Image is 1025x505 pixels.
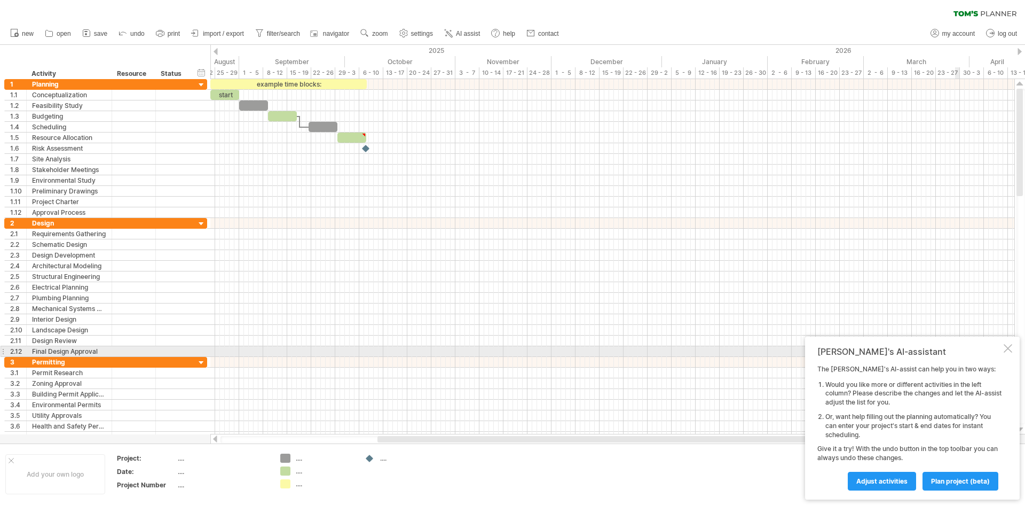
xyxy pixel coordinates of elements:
div: Project: [117,454,176,463]
div: 22 - 26 [311,67,335,79]
div: Project Number [117,480,176,490]
a: my account [928,27,978,41]
div: Design Review [32,336,106,346]
div: Fire Department Approval [32,432,106,442]
div: 3.2 [10,378,26,389]
a: new [7,27,37,41]
div: 10 - 14 [479,67,503,79]
div: Planning [32,79,106,89]
a: settings [397,27,436,41]
div: 1.9 [10,175,26,185]
div: Stakeholder Meetings [32,165,106,175]
div: 12 - 16 [696,67,720,79]
div: Landscape Design [32,325,106,335]
div: 15 - 19 [287,67,311,79]
div: .... [380,454,438,463]
div: 2.8 [10,304,26,314]
a: zoom [358,27,391,41]
div: 1.4 [10,122,26,132]
div: 2.3 [10,250,26,260]
div: 2.10 [10,325,26,335]
span: import / export [203,30,244,37]
div: .... [178,480,267,490]
div: Design [32,218,106,228]
div: 1.6 [10,143,26,153]
div: 1.11 [10,197,26,207]
div: .... [296,479,354,488]
div: September 2025 [239,56,345,67]
a: filter/search [253,27,303,41]
div: 1.5 [10,133,26,143]
div: 3.1 [10,368,26,378]
span: settings [411,30,433,37]
a: plan project (beta) [922,472,998,491]
div: 3 [10,357,26,367]
div: Project Charter [32,197,106,207]
a: navigator [309,27,352,41]
div: 2.2 [10,239,26,250]
li: Or, want help filling out the planning automatically? You can enter your project's start & end da... [825,413,1002,439]
div: Requirements Gathering [32,229,106,239]
div: 2 [10,218,26,228]
div: 29 - 2 [648,67,672,79]
div: 27 - 31 [431,67,455,79]
div: January 2026 [662,56,768,67]
div: 2 - 6 [768,67,792,79]
div: Permitting [32,357,106,367]
div: .... [296,454,354,463]
div: 1.2 [10,100,26,111]
div: 2.11 [10,336,26,346]
span: contact [538,30,559,37]
div: 3.4 [10,400,26,410]
div: 16 - 20 [816,67,840,79]
div: 1.3 [10,111,26,121]
div: Activity [31,68,106,79]
span: new [22,30,34,37]
div: 2.1 [10,229,26,239]
div: 24 - 28 [527,67,551,79]
div: Structural Engineering [32,271,106,282]
div: 2.9 [10,314,26,324]
div: Architectural Modeling [32,261,106,271]
div: 1 - 5 [239,67,263,79]
div: Zoning Approval [32,378,106,389]
a: contact [524,27,562,41]
div: Permit Research [32,368,106,378]
div: 8 - 12 [263,67,287,79]
div: 3.5 [10,410,26,421]
div: October 2025 [345,56,455,67]
span: log out [998,30,1017,37]
div: Environmental Permits [32,400,106,410]
div: Site Analysis [32,154,106,164]
div: 9 - 13 [888,67,912,79]
div: Scheduling [32,122,106,132]
span: open [57,30,71,37]
div: Interior Design [32,314,106,324]
div: [PERSON_NAME]'s AI-assistant [817,346,1002,357]
div: 3.3 [10,389,26,399]
div: 17 - 21 [503,67,527,79]
a: AI assist [441,27,483,41]
div: 1.8 [10,165,26,175]
div: 30 - 3 [960,67,984,79]
span: plan project (beta) [931,477,990,485]
a: open [42,27,74,41]
div: Budgeting [32,111,106,121]
li: Would you like more or different activities in the left column? Please describe the changes and l... [825,380,1002,407]
span: undo [130,30,145,37]
div: 1.1 [10,90,26,100]
div: 2.5 [10,271,26,282]
div: start [210,90,239,100]
div: Mechanical Systems Design [32,304,106,314]
div: March 2026 [864,56,969,67]
div: Design Development [32,250,106,260]
div: 6 - 10 [359,67,383,79]
div: Feasibility Study [32,100,106,111]
div: Conceptualization [32,90,106,100]
div: 22 - 26 [624,67,648,79]
span: AI assist [456,30,480,37]
span: print [168,30,180,37]
div: 2.6 [10,282,26,292]
span: save [94,30,107,37]
div: 19 - 23 [720,67,744,79]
